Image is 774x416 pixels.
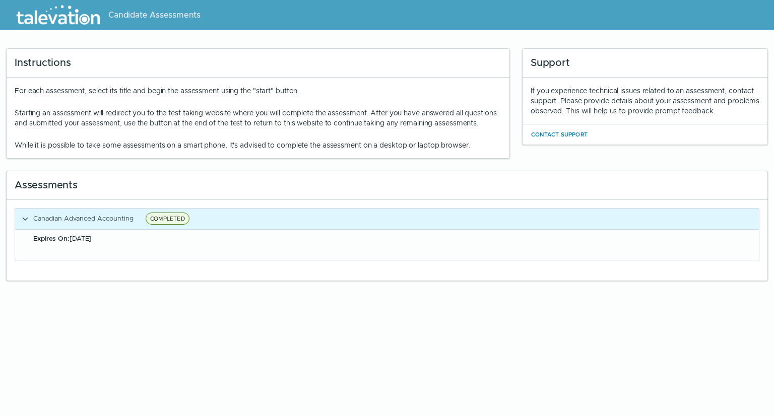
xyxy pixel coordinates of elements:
div: Instructions [7,49,509,78]
span: Canadian Advanced Accounting [33,214,134,223]
b: Expires On: [33,234,70,243]
span: [DATE] [33,234,91,243]
div: Canadian Advanced AccountingCOMPLETED [15,229,759,260]
button: Contact Support [531,128,588,141]
span: COMPLETED [146,213,189,225]
p: Starting an assessment will redirect you to the test taking website where you will complete the a... [15,108,501,128]
button: Canadian Advanced AccountingCOMPLETED [15,209,759,229]
div: If you experience technical issues related to an assessment, contact support. Please provide deta... [531,86,759,116]
div: Support [523,49,767,78]
span: Help [51,8,67,16]
div: For each assessment, select its title and begin the assessment using the "start" button. [15,86,501,150]
span: Candidate Assessments [108,9,201,21]
img: Talevation_Logo_Transparent_white.png [12,3,104,28]
div: Assessments [7,171,767,200]
p: While it is possible to take some assessments on a smart phone, it's advised to complete the asse... [15,140,501,150]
